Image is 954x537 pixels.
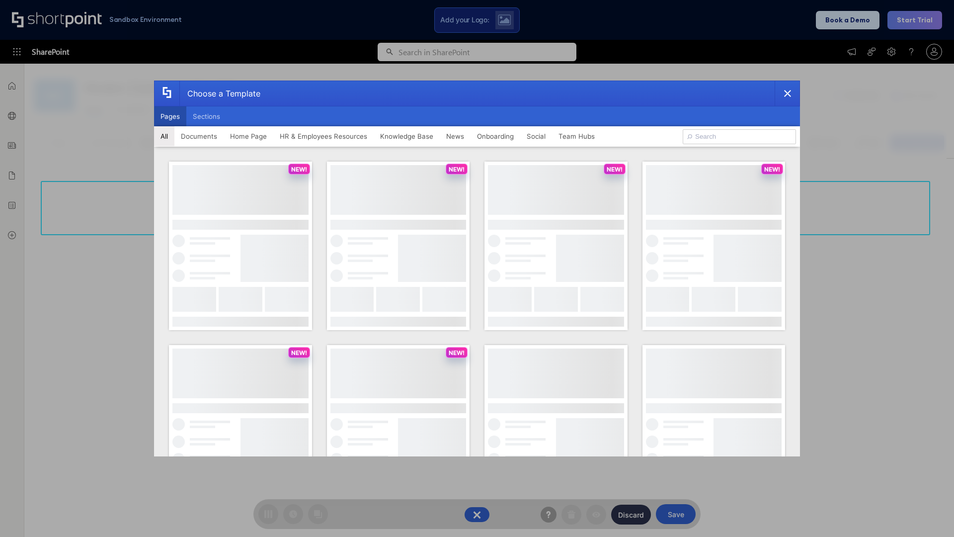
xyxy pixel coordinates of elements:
[520,126,552,146] button: Social
[154,106,186,126] button: Pages
[904,489,954,537] iframe: Chat Widget
[607,166,623,173] p: NEW!
[154,126,174,146] button: All
[552,126,601,146] button: Team Hubs
[174,126,224,146] button: Documents
[154,81,800,456] div: template selector
[471,126,520,146] button: Onboarding
[374,126,440,146] button: Knowledge Base
[224,126,273,146] button: Home Page
[440,126,471,146] button: News
[449,166,465,173] p: NEW!
[764,166,780,173] p: NEW!
[179,81,260,106] div: Choose a Template
[291,166,307,173] p: NEW!
[186,106,227,126] button: Sections
[273,126,374,146] button: HR & Employees Resources
[683,129,796,144] input: Search
[449,349,465,357] p: NEW!
[291,349,307,357] p: NEW!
